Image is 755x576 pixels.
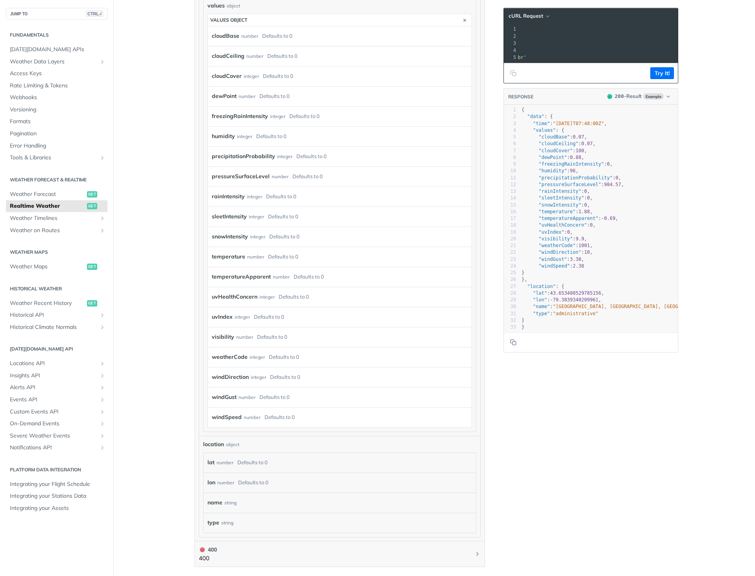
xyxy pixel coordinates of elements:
span: 200 [615,93,624,99]
div: 6 [504,140,516,147]
div: 17 [504,215,516,222]
div: Defaults to 0 [257,331,287,343]
div: Defaults to 0 [265,412,295,423]
label: uvIndex [212,311,233,323]
span: On-Demand Events [10,420,97,428]
div: Defaults to 0 [262,30,292,42]
button: Show subpages for Severe Weather Events [99,433,105,439]
div: Defaults to 0 [268,251,298,262]
div: number [217,457,233,468]
span: "weatherCode" [538,243,576,248]
span: 0 [590,222,592,228]
a: Pagination [6,128,107,140]
span: : , [522,257,584,262]
label: windGust [212,391,237,403]
span: : , [522,222,596,228]
button: Try It! [650,67,674,79]
span: : , [522,168,579,174]
span: Weather Forecast [10,190,85,198]
span: : , [522,236,587,242]
span: "precipitationProbability" [538,175,613,181]
span: : , [522,121,607,126]
div: object [227,2,240,9]
div: Defaults to 0 [237,457,268,468]
button: Copy to clipboard [508,67,519,79]
div: 23 [504,256,516,263]
a: Tools & LibrariesShow subpages for Tools & Libraries [6,152,107,164]
a: Integrating your Assets [6,502,107,514]
div: 11 [504,175,516,181]
span: "administrative" [553,311,599,316]
div: Defaults to 0 [296,151,327,162]
a: Historical APIShow subpages for Historical API [6,309,107,321]
div: number [247,251,264,262]
a: [DATE][DOMAIN_NAME] APIs [6,44,107,55]
div: 24 [504,263,516,270]
span: 96 [570,168,576,174]
button: 400 400400 [199,545,481,563]
div: 1 [504,26,517,33]
label: lat [207,457,215,468]
div: Defaults to 0 [256,131,287,142]
div: string [224,497,237,508]
span: "visibility" [538,236,573,242]
button: RESPONSE [508,93,534,101]
div: integer [247,191,262,202]
span: 0 [587,195,590,201]
span: : , [522,202,590,208]
div: Defaults to 0 [268,211,298,222]
span: "uvIndex" [538,229,564,235]
span: - [550,297,553,303]
label: cloudCeiling [212,50,244,62]
div: 21 [504,242,516,249]
div: 31 [504,310,516,317]
h2: Platform DATA integration [6,466,107,473]
span: : , [522,243,593,248]
div: 18 [504,222,516,229]
button: Show subpages for Custom Events API [99,409,105,415]
svg: Chevron [474,551,481,557]
span: Example [643,93,664,100]
div: 3 [504,120,516,127]
div: integer [237,131,252,142]
span: location [203,440,224,449]
div: 8 [504,154,516,161]
div: 2 [504,33,517,40]
span: : , [522,148,587,153]
span: cURL Request [509,13,543,19]
div: number [217,477,234,488]
span: : { [522,284,564,289]
button: values object [208,14,472,26]
span: CTRL-/ [86,11,103,17]
button: Show subpages for Events API [99,397,105,403]
div: Defaults to 0 [289,111,320,122]
span: : , [522,188,590,194]
label: cloudBase [212,30,239,42]
div: Defaults to 0 [279,291,309,303]
div: 22 [504,249,516,256]
label: type [207,517,219,528]
span: Integrating your Flight Schedule [10,480,105,488]
span: : , [522,216,618,221]
a: Custom Events APIShow subpages for Custom Events API [6,406,107,418]
button: Show subpages for Historical Climate Normals [99,324,105,330]
span: Custom Events API [10,408,97,416]
div: Defaults to 0 [269,231,300,242]
div: Defaults to 0 [294,271,324,282]
span: : { [522,114,553,119]
span: "rainIntensity" [538,188,581,194]
button: Show subpages for Weather Timelines [99,215,105,222]
div: 25 [504,270,516,276]
span: "windGust" [538,257,567,262]
span: Realtime Weather [10,202,85,210]
h2: Weather Maps [6,249,107,256]
span: "temperatureApparent" [538,216,598,221]
span: : , [522,155,584,160]
div: Defaults to 0 [259,90,290,102]
div: 3 [504,40,517,47]
label: humidity [212,131,235,142]
div: 28 [504,290,516,297]
div: 9 [504,161,516,168]
a: Weather TimelinesShow subpages for Weather Timelines [6,212,107,224]
a: Events APIShow subpages for Events API [6,394,107,406]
